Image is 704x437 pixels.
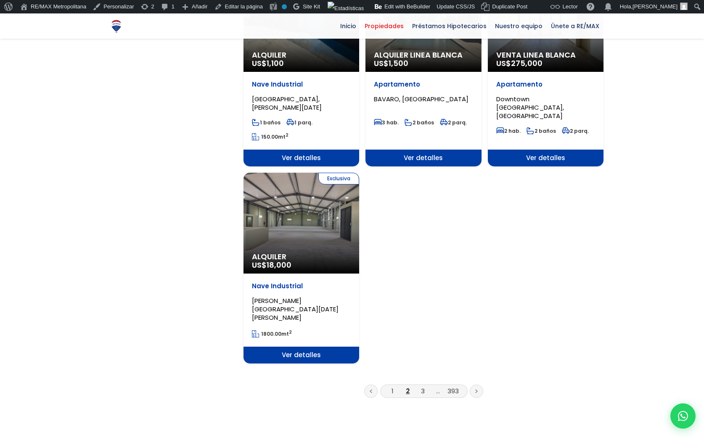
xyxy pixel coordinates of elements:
p: Apartamento [374,80,473,89]
div: No indexar [282,4,287,9]
span: 2 parq. [562,127,589,134]
span: Ver detalles [243,347,359,363]
span: 18,000 [267,260,291,270]
span: 150.00 [261,133,278,140]
span: 2 baños [527,127,556,134]
a: 3 [421,387,425,395]
span: Inicio [336,20,360,32]
a: Propiedades [360,13,408,39]
span: mt [252,133,288,140]
span: US$ [374,58,408,68]
span: Downtown [GEOGRAPHIC_DATA], [GEOGRAPHIC_DATA] [496,95,564,120]
span: Alquiler [252,51,351,59]
a: Préstamos Hipotecarios [408,13,491,39]
a: Únete a RE/MAX [547,13,603,39]
span: 1,500 [389,58,408,68]
sup: 2 [286,132,288,138]
span: Nuestro equipo [491,20,547,32]
span: Ver detalles [365,150,481,166]
span: 1800.00 [261,330,281,337]
img: Logo de REMAX [109,19,124,34]
span: 2 hab. [496,127,521,134]
span: mt [252,330,292,337]
span: 2 parq. [440,119,467,126]
a: RE/MAX Metropolitana [109,13,124,39]
a: ... [436,387,440,395]
p: Nave Industrial [252,80,351,89]
span: US$ [252,260,291,270]
a: Nuestro equipo [491,13,547,39]
a: 393 [447,387,459,395]
span: Exclusiva [318,173,359,184]
span: Únete a RE/MAX [547,20,603,32]
span: 1,100 [267,58,284,68]
span: Propiedades [360,20,408,32]
span: 1 parq. [286,119,312,126]
span: 275,000 [511,58,543,68]
a: Inicio [336,13,360,39]
p: Nave Industrial [252,282,351,290]
span: Ver detalles [488,150,603,166]
span: Alquiler [252,253,351,261]
span: Ver detalles [243,150,359,166]
span: US$ [496,58,543,68]
span: [GEOGRAPHIC_DATA], [PERSON_NAME][DATE] [252,95,322,112]
span: [PERSON_NAME][GEOGRAPHIC_DATA][DATE][PERSON_NAME] [252,296,339,322]
sup: 2 [289,329,292,335]
span: 1 baños [252,119,281,126]
span: 2 baños [405,119,434,126]
span: Alquiler Linea Blanca [374,51,473,59]
span: [PERSON_NAME] [633,3,678,10]
span: Site Kit [303,3,320,10]
img: Visitas de 48 horas. Haz clic para ver más estadísticas del sitio. [328,2,364,15]
span: BAVARO, [GEOGRAPHIC_DATA] [374,95,468,103]
span: US$ [252,58,284,68]
a: Exclusiva Alquiler US$18,000 Nave Industrial [PERSON_NAME][GEOGRAPHIC_DATA][DATE][PERSON_NAME] 18... [243,173,359,363]
a: 1 [392,387,394,395]
p: Apartamento [496,80,595,89]
a: 2 [406,387,410,395]
span: 3 hab. [374,119,399,126]
span: Venta Linea Blanca [496,51,595,59]
span: Préstamos Hipotecarios [408,20,491,32]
